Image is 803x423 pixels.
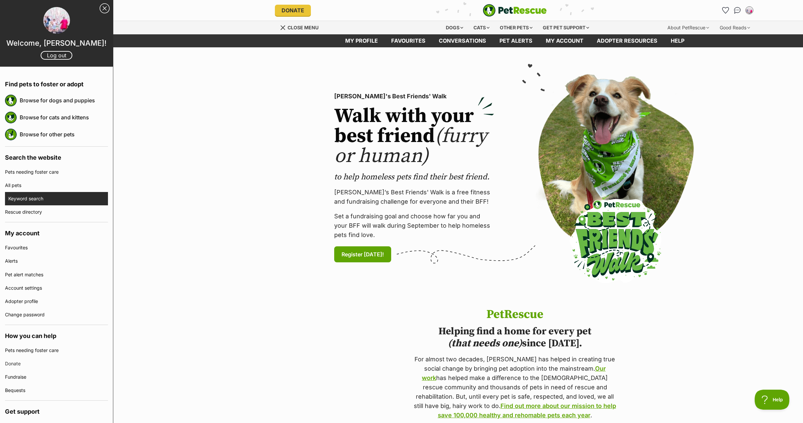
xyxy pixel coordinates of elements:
[755,390,790,410] iframe: Help Scout Beacon - Open
[5,241,108,254] a: Favourites
[720,5,755,16] ul: Account quick links
[41,51,72,60] a: Log out
[744,5,755,16] button: My account
[5,129,17,140] img: petrescue logo
[538,21,594,34] div: Get pet support
[5,205,108,219] a: Rescue directory
[20,93,108,107] a: Browse for dogs and puppies
[334,124,487,169] span: (furry or human)
[334,106,494,166] h2: Walk with your best friend
[5,73,108,92] h4: Find pets to foster or adopt
[469,21,494,34] div: Cats
[5,95,17,106] img: petrescue logo
[385,34,432,47] a: Favourites
[5,384,108,397] a: Bequests
[412,325,617,349] h2: Helping find a home for every pet since [DATE].
[334,212,494,240] p: Set a fundraising goal and choose how far you and your BFF will walk during September to help hom...
[5,281,108,295] a: Account settings
[5,147,108,165] h4: Search the website
[495,21,537,34] div: Other pets
[663,21,714,34] div: About PetRescue
[100,3,110,13] a: Close Sidebar
[5,401,108,419] h4: Get support
[441,21,468,34] div: Dogs
[5,308,108,321] a: Change password
[275,5,311,16] a: Donate
[412,355,617,420] p: For almost two decades, [PERSON_NAME] has helped in creating true social change by bringing pet a...
[8,192,108,205] a: Keyword search
[720,5,731,16] a: Favourites
[5,254,108,268] a: Alerts
[5,357,108,370] a: Donate
[746,7,753,14] img: Saari profile pic
[5,179,108,192] a: All pets
[5,268,108,281] a: Pet alert matches
[20,127,108,141] a: Browse for other pets
[732,5,743,16] a: Conversations
[412,308,617,321] h1: PetRescue
[5,222,108,241] h4: My account
[448,337,522,350] i: (that needs one)
[664,34,691,47] a: Help
[5,344,108,357] a: Pets needing foster care
[483,4,547,17] img: logo-e224e6f780fb5917bec1dbf3a21bbac754714ae5b6737aabdf751b685950b380.svg
[5,370,108,384] a: Fundraise
[20,110,108,124] a: Browse for cats and kittens
[5,165,108,179] a: Pets needing foster care
[715,21,755,34] div: Good Reads
[280,21,323,33] a: Menu
[590,34,664,47] a: Adopter resources
[493,34,539,47] a: Pet alerts
[5,325,108,344] h4: How you can help
[483,4,547,17] a: PetRescue
[288,25,319,30] span: Close menu
[5,112,17,123] img: petrescue logo
[334,246,391,262] a: Register [DATE]!
[339,34,385,47] a: My profile
[438,402,616,419] a: Find out more about our mission to help save 100,000 healthy and rehomable pets each year
[734,7,741,14] img: chat-41dd97257d64d25036548639549fe6c8038ab92f7586957e7f3b1b290dea8141.svg
[334,172,494,182] p: to help homeless pets find their best friend.
[342,250,384,258] span: Register [DATE]!
[5,295,108,308] a: Adopter profile
[334,188,494,206] p: [PERSON_NAME]’s Best Friends' Walk is a free fitness and fundraising challenge for everyone and t...
[334,92,494,101] p: [PERSON_NAME]'s Best Friends' Walk
[432,34,493,47] a: conversations
[43,7,70,34] img: profile image
[539,34,590,47] a: My account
